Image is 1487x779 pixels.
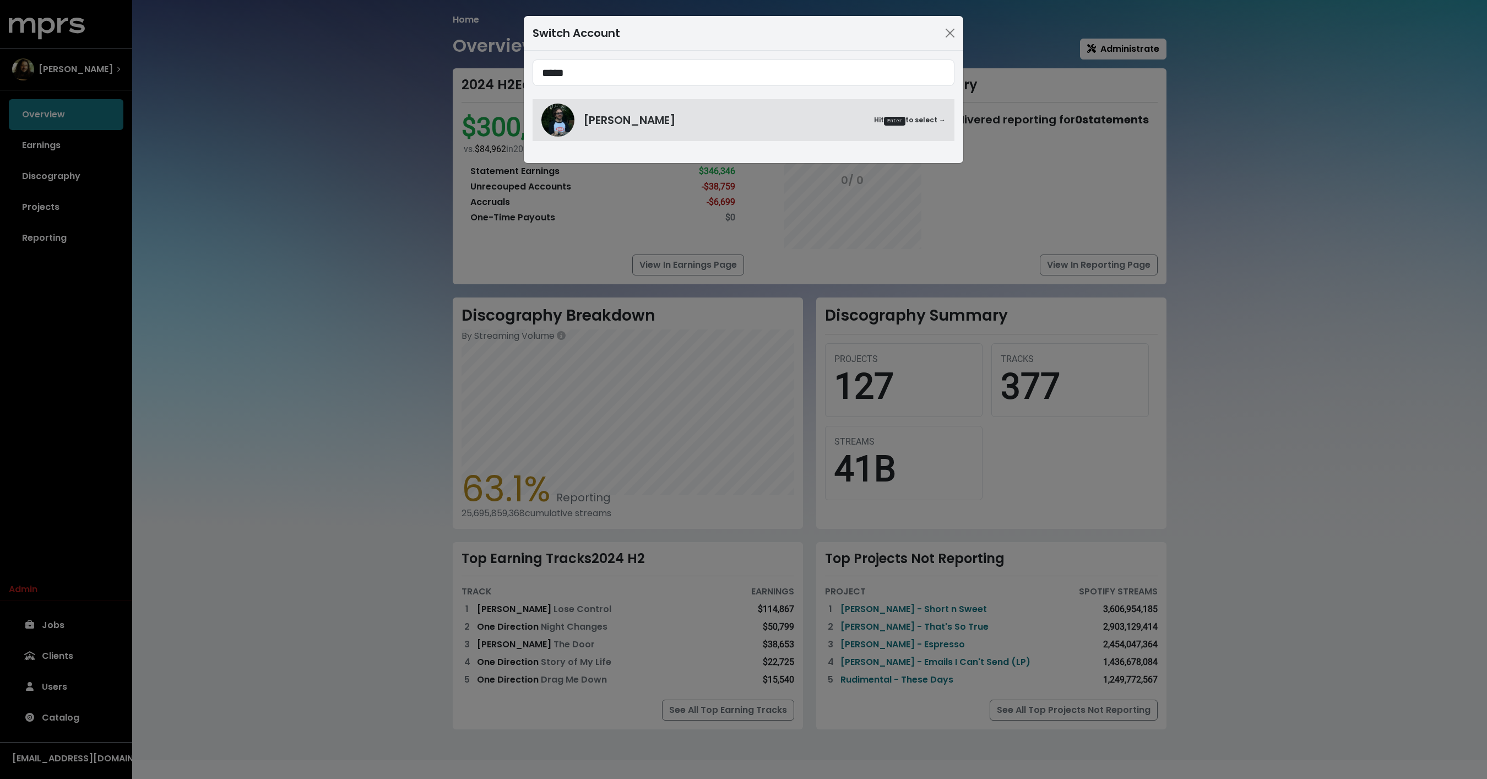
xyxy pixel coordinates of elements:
[533,25,620,41] div: Switch Account
[874,115,946,126] small: Hit to select →
[884,117,905,126] kbd: Enter
[941,24,959,42] button: Close
[533,99,954,141] a: Andy Seltzer[PERSON_NAME]HitEnterto select →
[533,59,954,86] input: Search accounts
[583,112,676,128] span: [PERSON_NAME]
[541,104,574,137] img: Andy Seltzer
